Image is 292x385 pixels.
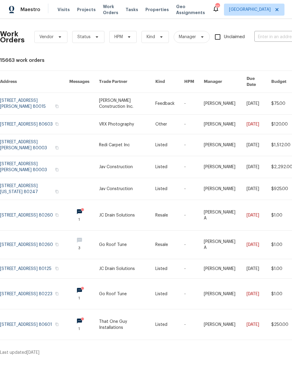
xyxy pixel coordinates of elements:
span: Projects [77,7,96,13]
button: Copy Address [54,104,60,109]
th: Messages [64,71,94,93]
button: Copy Address [54,212,60,218]
td: [PERSON_NAME] [199,279,242,309]
td: Listed [151,259,179,279]
span: Tasks [126,8,138,12]
th: Trade Partner [94,71,151,93]
span: Status [77,34,91,40]
span: Maestro [20,7,40,13]
span: [GEOGRAPHIC_DATA] [229,7,271,13]
td: Feedback [151,93,179,115]
td: [PERSON_NAME] [199,178,242,200]
td: [PERSON_NAME] A [199,200,242,231]
td: - [179,156,199,178]
td: Listed [151,134,179,156]
td: Resale [151,200,179,231]
td: JC Drain Solutions [94,259,151,279]
span: Properties [145,7,169,13]
td: - [179,115,199,134]
td: [PERSON_NAME] Construction Inc. [94,93,151,115]
span: Unclaimed [224,34,245,40]
td: [PERSON_NAME] [199,309,242,340]
span: [DATE] [27,350,39,355]
td: Resale [151,231,179,259]
span: Kind [147,34,155,40]
td: - [179,200,199,231]
td: - [179,259,199,279]
button: Copy Address [54,291,60,296]
th: HPM [179,71,199,93]
td: Jav Construction [94,156,151,178]
td: - [179,231,199,259]
button: Copy Address [54,167,60,172]
td: Listed [151,156,179,178]
td: Listed [151,178,179,200]
span: HPM [114,34,123,40]
td: - [179,309,199,340]
td: Go Roof Tune [94,279,151,309]
td: [PERSON_NAME] [199,134,242,156]
button: Copy Address [54,189,60,194]
td: [PERSON_NAME] [199,93,242,115]
td: [PERSON_NAME] A [199,231,242,259]
span: Manager [179,34,196,40]
button: Copy Address [54,121,60,127]
td: [PERSON_NAME] [199,259,242,279]
div: 10 [215,4,219,10]
span: Work Orders [103,4,118,16]
th: Manager [199,71,242,93]
td: Jav Construction [94,178,151,200]
td: VRX Photography [94,115,151,134]
span: Geo Assignments [176,4,205,16]
td: - [179,279,199,309]
td: [PERSON_NAME] [199,156,242,178]
td: [PERSON_NAME] [199,115,242,134]
td: Redi Carpet Inc [94,134,151,156]
span: Vendor [39,34,54,40]
td: - [179,93,199,115]
button: Copy Address [54,145,60,150]
button: Copy Address [54,266,60,271]
th: Due Date [242,71,266,93]
td: Go Roof Tune [94,231,151,259]
td: JC Drain Solutions [94,200,151,231]
button: Copy Address [54,242,60,247]
button: Copy Address [54,322,60,327]
td: - [179,134,199,156]
th: Kind [151,71,179,93]
td: Listed [151,309,179,340]
td: That One Guy Installations [94,309,151,340]
span: Visits [57,7,70,13]
td: Other [151,115,179,134]
td: - [179,178,199,200]
td: Listed [151,279,179,309]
